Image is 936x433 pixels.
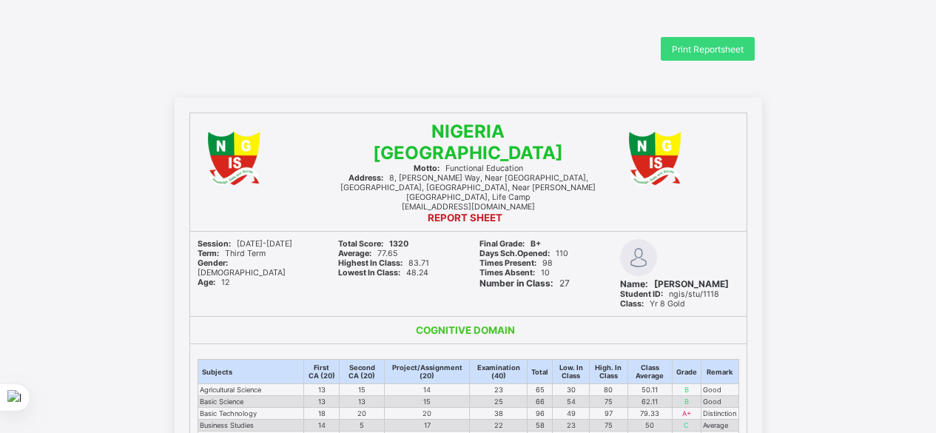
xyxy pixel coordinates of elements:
[198,360,304,384] th: Subjects
[701,420,738,432] td: Average
[198,249,219,258] b: Term:
[198,249,266,258] span: Third Term
[627,360,672,384] th: Class Average
[672,384,701,396] td: B
[385,384,470,396] td: 14
[479,258,536,268] b: Times Present:
[338,239,408,249] span: 1320
[339,408,385,420] td: 20
[470,396,528,408] td: 25
[590,384,628,396] td: 80
[479,278,553,289] b: Number in Class:
[479,268,535,278] b: Times Absent:
[416,324,515,336] b: COGNITIVE DOMAIN
[620,299,644,309] b: Class:
[304,408,340,420] td: 18
[340,173,596,202] span: 8, [PERSON_NAME] Way, Near [GEOGRAPHIC_DATA], [GEOGRAPHIC_DATA], [GEOGRAPHIC_DATA], Near [PERSON_...
[198,278,229,287] span: 12
[590,360,628,384] th: High. In Class
[339,360,385,384] th: Second CA (20)
[553,408,590,420] td: 49
[672,396,701,408] td: B
[338,239,383,249] b: Total Score:
[373,121,563,164] span: NIGERIA [GEOGRAPHIC_DATA]
[338,268,400,278] b: Lowest In Class:
[198,239,292,249] span: [DATE]-[DATE]
[528,384,553,396] td: 65
[479,239,541,249] span: B+
[590,408,628,420] td: 97
[470,408,528,420] td: 38
[385,396,470,408] td: 15
[338,249,397,258] span: 77.65
[198,408,304,420] td: Basic Technology
[528,408,553,420] td: 96
[479,249,550,258] b: Days Sch.Opened:
[479,249,568,258] span: 110
[620,299,685,309] span: Yr 8 Gold
[528,360,553,384] th: Total
[701,384,738,396] td: Good
[385,360,470,384] th: Project/Assignment (20)
[620,278,648,289] b: Name:
[339,384,385,396] td: 15
[701,408,738,420] td: Distinction
[672,420,701,432] td: C
[672,44,744,55] span: Print Reportsheet
[338,249,371,258] b: Average:
[553,396,590,408] td: 54
[339,396,385,408] td: 13
[198,384,304,396] td: Agricultural Science
[338,258,429,268] span: 83.71
[349,173,383,183] b: Address:
[479,258,553,268] span: 98
[414,164,440,173] b: Motto:
[198,239,231,249] b: Session:
[553,384,590,396] td: 30
[479,239,525,249] b: Final Grade:
[304,396,340,408] td: 13
[627,396,672,408] td: 62.11
[620,289,719,299] span: ngis/stu/1118
[198,278,215,287] b: Age:
[553,360,590,384] th: Low. In Class
[385,420,470,432] td: 17
[470,384,528,396] td: 23
[701,360,738,384] th: Remark
[672,360,701,384] th: Grade
[553,420,590,432] td: 23
[338,268,428,278] span: 48.24
[620,289,663,299] b: Student ID:
[590,396,628,408] td: 75
[339,420,385,432] td: 5
[701,396,738,408] td: Good
[304,360,340,384] th: First CA (20)
[627,408,672,420] td: 79.33
[198,258,228,268] b: Gender:
[414,164,523,173] span: Functional Education
[590,420,628,432] td: 75
[198,258,286,278] span: [DEMOGRAPHIC_DATA]
[672,408,701,420] td: A+
[470,360,528,384] th: Examination (40)
[528,420,553,432] td: 58
[304,420,340,432] td: 14
[402,202,535,212] span: [EMAIL_ADDRESS][DOMAIN_NAME]
[385,408,470,420] td: 20
[198,396,304,408] td: Basic Science
[470,420,528,432] td: 22
[479,268,550,278] span: 10
[528,396,553,408] td: 66
[479,278,570,289] span: 27
[428,212,502,224] b: REPORT SHEET
[198,420,304,432] td: Business Studies
[627,384,672,396] td: 50.11
[338,258,403,268] b: Highest In Class:
[620,278,729,289] span: [PERSON_NAME]
[304,384,340,396] td: 13
[627,420,672,432] td: 50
